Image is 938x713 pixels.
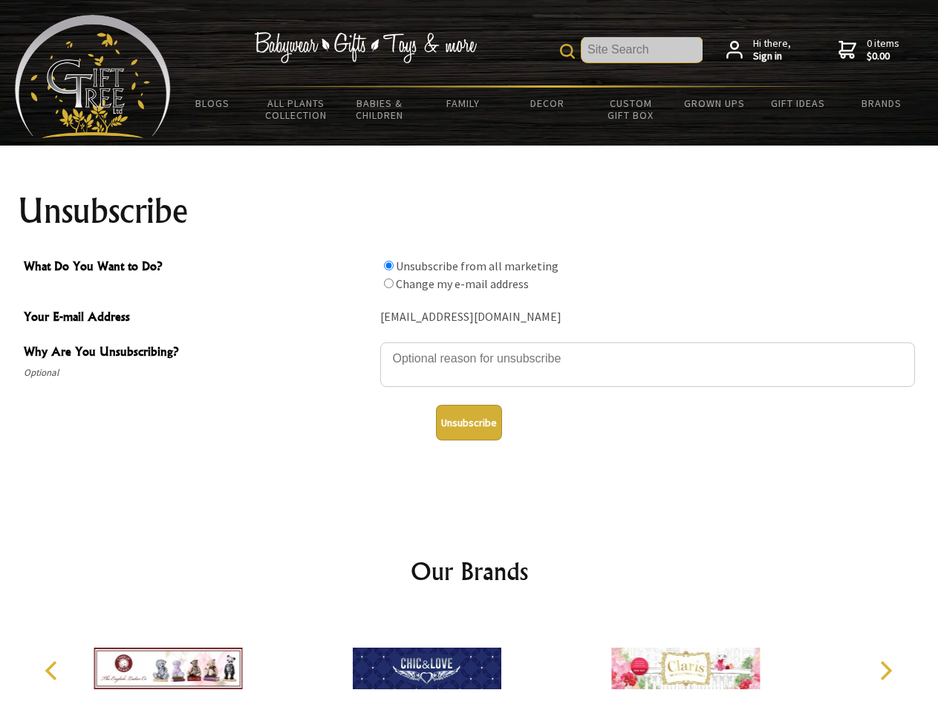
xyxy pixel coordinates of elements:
[560,44,575,59] img: product search
[838,37,899,63] a: 0 items$0.00
[396,258,558,273] label: Unsubscribe from all marketing
[380,306,915,329] div: [EMAIL_ADDRESS][DOMAIN_NAME]
[869,654,902,687] button: Next
[18,193,921,229] h1: Unsubscribe
[24,342,373,364] span: Why Are You Unsubscribing?
[436,405,502,440] button: Unsubscribe
[867,36,899,63] span: 0 items
[867,50,899,63] strong: $0.00
[338,88,422,131] a: Babies & Children
[672,88,756,119] a: Grown Ups
[753,50,791,63] strong: Sign in
[384,261,394,270] input: What Do You Want to Do?
[589,88,673,131] a: Custom Gift Box
[756,88,840,119] a: Gift Ideas
[384,279,394,288] input: What Do You Want to Do?
[422,88,506,119] a: Family
[396,276,529,291] label: Change my e-mail address
[171,88,255,119] a: BLOGS
[24,257,373,279] span: What Do You Want to Do?
[37,654,70,687] button: Previous
[840,88,924,119] a: Brands
[255,88,339,131] a: All Plants Collection
[254,32,477,63] img: Babywear - Gifts - Toys & more
[380,342,915,387] textarea: Why Are You Unsubscribing?
[753,37,791,63] span: Hi there,
[582,37,703,62] input: Site Search
[505,88,589,119] a: Decor
[30,553,909,589] h2: Our Brands
[15,15,171,138] img: Babyware - Gifts - Toys and more...
[726,37,791,63] a: Hi there,Sign in
[24,307,373,329] span: Your E-mail Address
[24,364,373,382] span: Optional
